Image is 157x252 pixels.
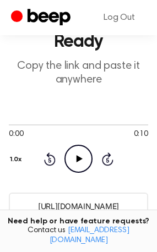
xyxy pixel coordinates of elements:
[11,7,73,29] a: Beep
[9,59,148,87] p: Copy the link and paste it anywhere
[134,129,148,140] span: 0:10
[9,129,23,140] span: 0:00
[93,4,146,31] a: Log Out
[9,150,26,169] button: 1.0x
[50,227,129,244] a: [EMAIL_ADDRESS][DOMAIN_NAME]
[7,226,150,245] span: Contact us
